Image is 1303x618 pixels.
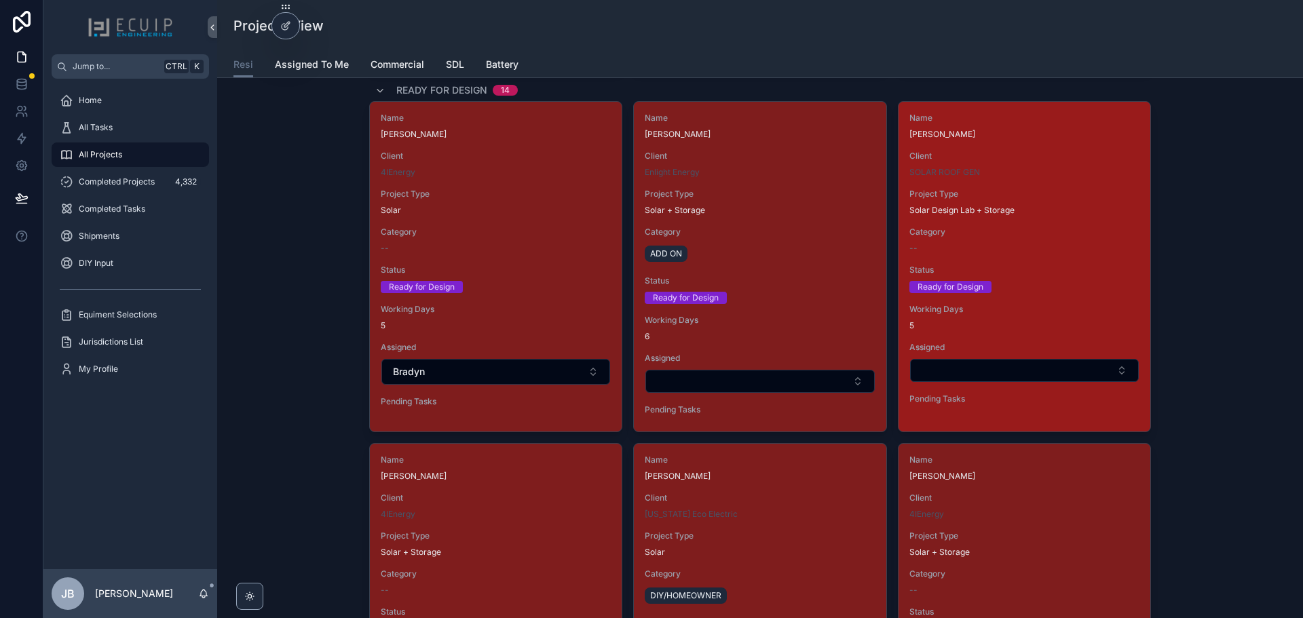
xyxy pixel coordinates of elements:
span: Status [909,606,1139,617]
button: Select Button [645,370,874,393]
span: Assigned [645,353,875,364]
span: Solar + Storage [645,205,705,216]
span: Name [381,455,611,465]
span: Status [909,265,1139,275]
a: Jurisdictions List [52,330,209,354]
span: Status [645,275,875,286]
span: Solar [645,547,665,558]
span: Project Type [645,530,875,541]
span: Name [909,455,1139,465]
span: -- [381,243,389,254]
span: Client [645,151,875,161]
a: 4IEnergy [381,509,415,520]
span: DIY Input [79,258,113,269]
a: Resi [233,52,253,78]
span: Name [645,455,875,465]
a: Completed Tasks [52,197,209,221]
a: Assigned To Me [275,52,349,79]
span: Category [645,227,875,237]
span: Pending Tasks [909,393,1139,404]
span: SDL [446,58,464,71]
span: -- [381,585,389,596]
span: Category [381,227,611,237]
a: 4IEnergy [381,167,415,178]
span: Jurisdictions List [79,336,143,347]
span: All Tasks [79,122,113,133]
span: Working Days [645,315,875,326]
span: Completed Tasks [79,204,145,214]
span: Solar + Storage [381,547,441,558]
span: Battery [486,58,518,71]
a: Home [52,88,209,113]
div: Ready for Design [653,292,719,304]
a: SDL [446,52,464,79]
span: Project Type [645,189,875,199]
span: Project Type [381,530,611,541]
span: Pending Tasks [645,404,875,415]
a: 4IEnergy [909,509,944,520]
span: All Projects [79,149,122,160]
span: Client [645,493,875,503]
span: Completed Projects [79,176,155,187]
span: Client [909,493,1139,503]
button: Jump to...CtrlK [52,54,209,79]
span: Category [645,568,875,579]
a: Enlight Energy [645,167,700,178]
span: Project Type [909,189,1139,199]
span: 6 [645,331,875,342]
span: Category [909,227,1139,237]
span: Bradyn [393,365,425,379]
a: Name[PERSON_NAME]Client4IEnergyProject TypeSolarCategory--StatusReady for DesignWorking Days5Assi... [369,101,622,432]
div: Ready for Design [389,281,455,293]
a: Completed Projects4,332 [52,170,209,194]
span: Project Type [909,530,1139,541]
span: [PERSON_NAME] [645,471,875,482]
span: Pending Tasks [381,396,611,407]
button: Select Button [381,359,610,385]
a: All Projects [52,142,209,167]
a: DIY Input [52,251,209,275]
span: Assigned [909,342,1139,353]
span: [PERSON_NAME] [381,471,611,482]
span: Client [381,493,611,503]
span: DIY/HOMEOWNER [650,590,721,601]
span: JB [61,585,75,602]
a: All Tasks [52,115,209,140]
span: K [191,61,202,72]
span: Category [381,568,611,579]
span: [PERSON_NAME] [645,129,875,140]
span: [PERSON_NAME] [909,129,1139,140]
span: [PERSON_NAME] [909,471,1139,482]
span: Solar + Storage [909,547,970,558]
span: Category [909,568,1139,579]
span: Assigned To Me [275,58,349,71]
div: 4,332 [171,174,201,190]
span: Equiment Selections [79,309,157,320]
button: Select Button [910,359,1139,382]
a: Shipments [52,224,209,248]
span: Name [909,113,1139,123]
a: [US_STATE] Eco Electric [645,509,738,520]
a: Name[PERSON_NAME]ClientEnlight EnergyProject TypeSolar + StorageCategoryADD ONStatusReady for Des... [633,101,886,432]
span: Name [381,113,611,123]
a: My Profile [52,357,209,381]
span: Name [645,113,875,123]
span: My Profile [79,364,118,374]
h1: Projects View [233,16,324,35]
a: Commercial [371,52,424,79]
span: Solar Design Lab + Storage [909,205,1015,216]
span: Project Type [381,189,611,199]
p: [PERSON_NAME] [95,587,173,600]
a: Battery [486,52,518,79]
span: -- [909,243,918,254]
div: 14 [501,85,510,96]
span: Shipments [79,231,119,242]
div: Ready for Design [918,281,983,293]
span: ADD ON [650,248,682,259]
span: Status [381,265,611,275]
a: SOLAR ROOF GEN [909,167,980,178]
